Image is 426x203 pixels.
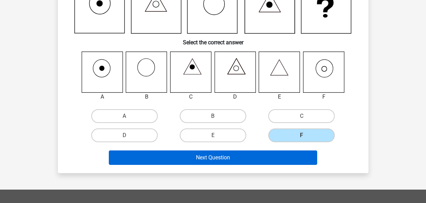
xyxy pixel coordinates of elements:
div: C [165,93,217,101]
label: C [268,109,335,123]
div: E [253,93,305,101]
label: F [268,128,335,142]
label: D [91,128,158,142]
div: A [76,93,128,101]
label: A [91,109,158,123]
h6: Select the correct answer [69,34,357,46]
label: B [180,109,246,123]
label: E [180,128,246,142]
div: B [121,93,173,101]
div: D [209,93,261,101]
button: Next Question [109,150,317,165]
div: F [298,93,350,101]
